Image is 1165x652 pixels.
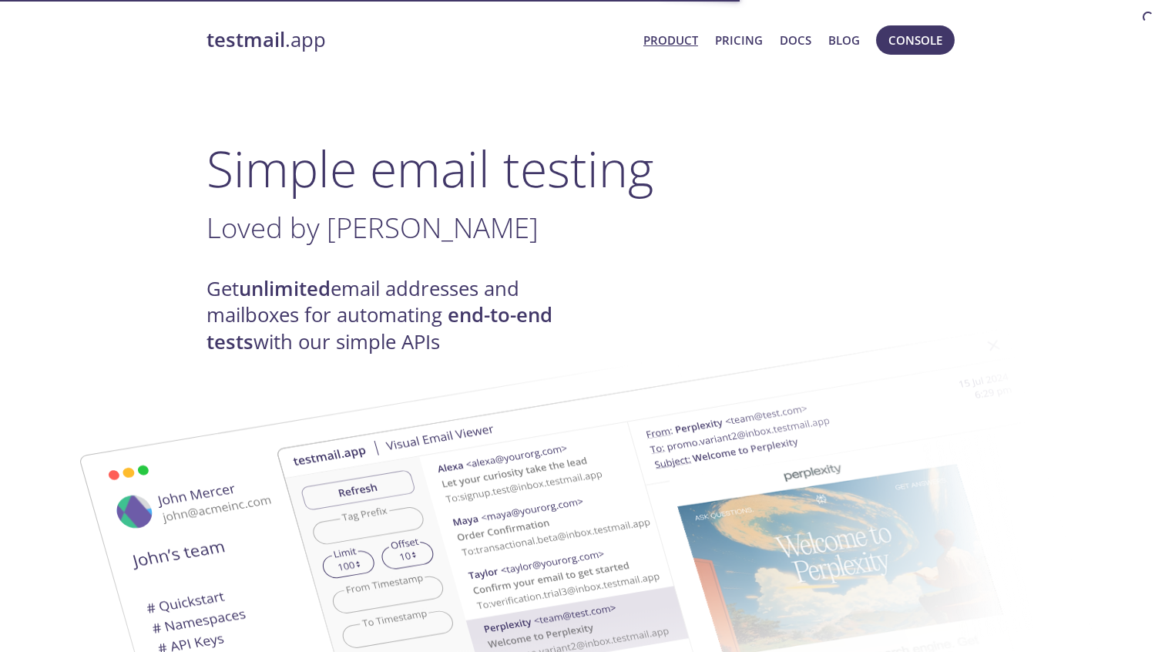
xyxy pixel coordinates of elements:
button: Console [876,25,955,55]
a: Blog [828,30,860,50]
a: Product [643,30,698,50]
h4: Get email addresses and mailboxes for automating with our simple APIs [206,276,582,355]
strong: end-to-end tests [206,301,552,355]
a: testmail.app [206,27,631,53]
strong: testmail [206,26,285,53]
strong: unlimited [239,275,331,302]
span: Console [888,30,942,50]
span: Loved by [PERSON_NAME] [206,208,539,247]
a: Pricing [715,30,763,50]
h1: Simple email testing [206,139,959,198]
a: Docs [780,30,811,50]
